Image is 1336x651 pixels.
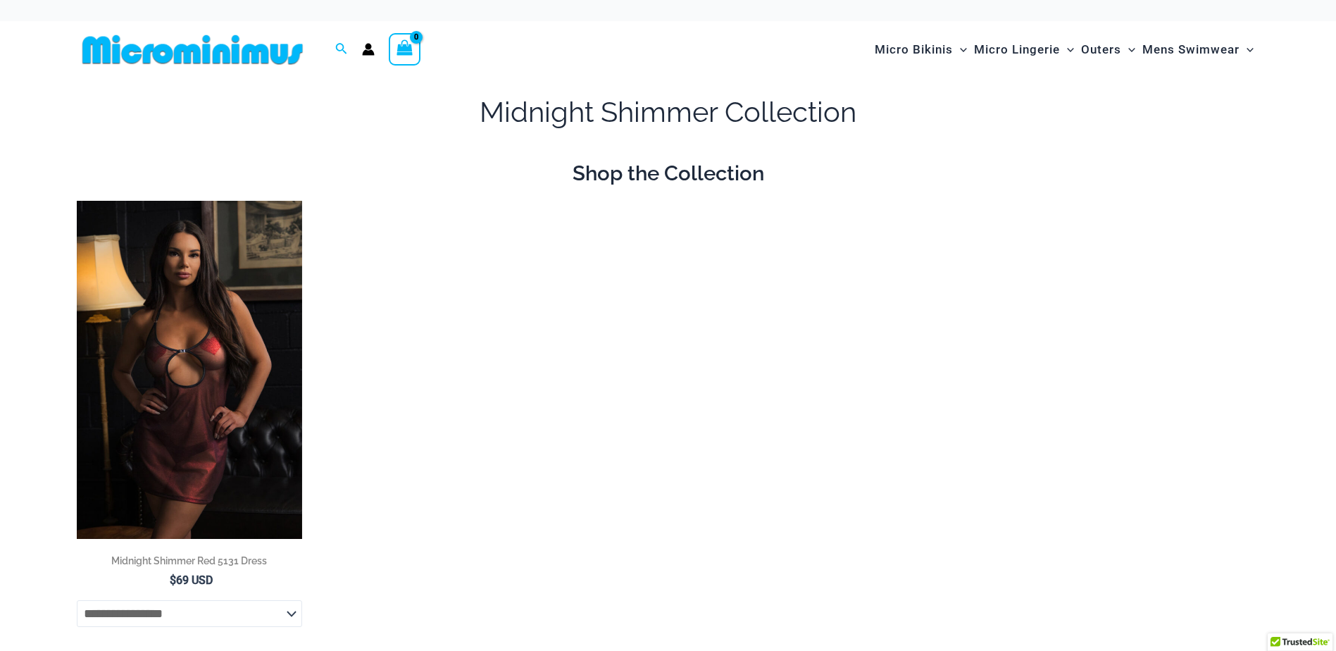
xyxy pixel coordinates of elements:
[77,160,1260,187] h2: Shop the Collection
[77,34,308,66] img: MM SHOP LOGO FLAT
[335,41,348,58] a: Search icon link
[953,32,967,68] span: Menu Toggle
[77,92,1260,132] h1: Midnight Shimmer Collection
[974,32,1060,68] span: Micro Lingerie
[1142,32,1240,68] span: Mens Swimwear
[1121,32,1135,68] span: Menu Toggle
[77,201,302,539] img: Midnight Shimmer Red 5131 Dress 03v3
[77,554,302,573] a: Midnight Shimmer Red 5131 Dress
[77,554,302,568] h2: Midnight Shimmer Red 5131 Dress
[170,573,213,587] bdi: 69 USD
[362,43,375,56] a: Account icon link
[970,28,1078,71] a: Micro LingerieMenu ToggleMenu Toggle
[170,573,176,587] span: $
[77,201,302,539] a: Midnight Shimmer Red 5131 Dress 03v3Midnight Shimmer Red 5131 Dress 05Midnight Shimmer Red 5131 D...
[1078,28,1139,71] a: OutersMenu ToggleMenu Toggle
[871,28,970,71] a: Micro BikinisMenu ToggleMenu Toggle
[389,33,421,66] a: View Shopping Cart, empty
[869,26,1260,73] nav: Site Navigation
[1060,32,1074,68] span: Menu Toggle
[875,32,953,68] span: Micro Bikinis
[1240,32,1254,68] span: Menu Toggle
[1139,28,1257,71] a: Mens SwimwearMenu ToggleMenu Toggle
[1081,32,1121,68] span: Outers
